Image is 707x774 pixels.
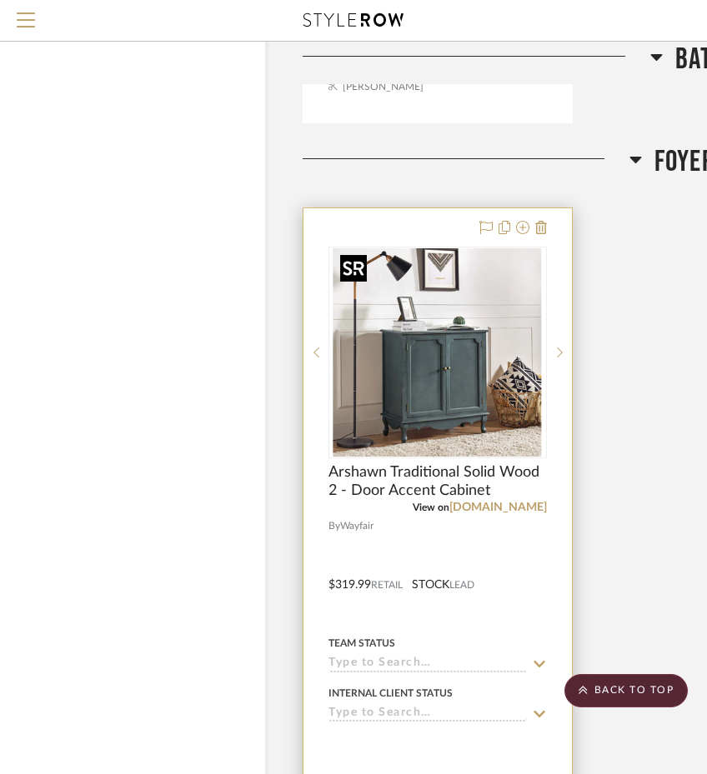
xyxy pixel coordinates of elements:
span: By [328,518,340,534]
div: Team Status [328,636,395,651]
input: Type to Search… [328,657,527,672]
scroll-to-top-button: BACK TO TOP [564,674,688,707]
img: Arshawn Traditional Solid Wood 2 - Door Accent Cabinet [333,248,542,457]
input: Type to Search… [328,707,527,722]
div: Internal Client Status [328,686,453,701]
span: View on [413,502,449,512]
a: [DOMAIN_NAME] [449,502,547,513]
span: Wayfair [340,518,374,534]
span: Arshawn Traditional Solid Wood 2 - Door Accent Cabinet [328,463,547,500]
div: 0 [329,247,546,457]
